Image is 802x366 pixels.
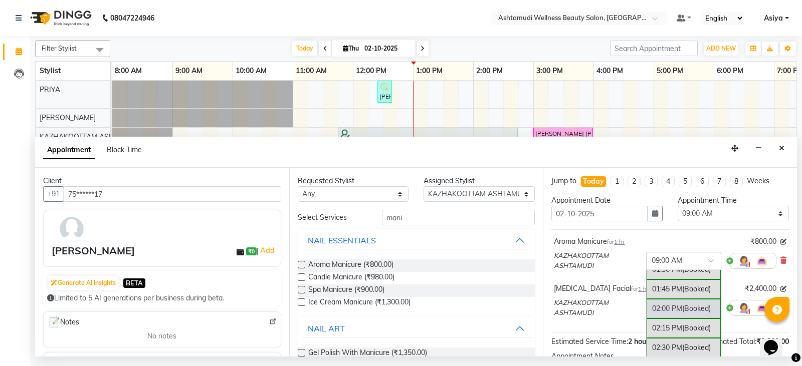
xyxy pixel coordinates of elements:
span: Estimated Total: [705,337,756,346]
div: Limited to 5 AI generations per business during beta. [47,293,277,303]
span: KAZHAKOOTTAM ASHTAMUDI [40,132,141,141]
button: NAIL ESSENTIALS [302,231,531,249]
span: Aroma Manicure (₹800.00) [308,259,393,272]
button: Generate AI Insights [48,276,118,290]
span: (Booked) [682,265,711,274]
div: Select Services [290,212,374,223]
a: 2:00 PM [474,64,505,78]
li: 8 [730,176,743,187]
span: Estimated Service Time: [551,337,628,346]
span: ₹0 [246,247,257,255]
div: 02:00 PM [647,299,721,318]
span: Candle Manicure (₹980.00) [308,272,394,284]
a: 4:00 PM [594,64,626,78]
button: Close [774,141,789,156]
span: Block Time [107,145,142,154]
img: logo [26,4,94,32]
img: Interior.png [756,302,768,314]
span: Ice Cream Manicure (₹1,300.00) [308,297,411,309]
input: 2025-10-02 [361,41,412,56]
span: (Booked) [682,284,711,293]
button: ADD NEW [704,42,738,56]
input: Search by Name/Mobile/Email/Code [64,186,281,202]
div: Today [583,176,604,187]
span: Today [292,41,317,56]
input: Search by service name [382,210,535,225]
div: Aroma Manicure [554,236,625,247]
a: 9:00 AM [173,64,205,78]
div: 01:30 PM [647,260,721,279]
div: Assigned Stylist [424,176,535,186]
a: 12:00 PM [353,64,389,78]
li: 2 [628,176,641,187]
div: Weeks [747,176,769,186]
div: [PERSON_NAME], TK01, 11:45 AM-02:45 PM, Nanoplastia Any Length Offer [339,129,517,148]
small: for [631,285,649,292]
span: 1 hr [614,238,625,245]
small: for [607,238,625,245]
span: Stylist [40,66,61,75]
div: [PERSON_NAME] [PERSON_NAME], TK04, 03:00 PM-04:00 PM, Aroma Pedicure [534,129,592,138]
div: [MEDICAL_DATA] Facial [554,283,649,294]
div: NAIL ESSENTIALS [308,234,376,246]
span: KAZHAKOOTTAM ASHTAMUDI [554,251,642,270]
a: 5:00 PM [654,64,686,78]
span: BETA [123,278,145,288]
img: Hairdresser.png [738,255,750,267]
span: Appointment [43,141,95,159]
div: Appointment Notes [551,351,789,361]
span: KAZHAKOOTTAM ASHTAMUDI [554,298,642,317]
img: avatar [57,214,86,243]
button: +91 [43,186,64,202]
img: Interior.png [756,255,768,267]
li: 1 [611,176,624,187]
div: 02:15 PM [647,318,721,338]
span: Thu [340,45,361,52]
span: Filter Stylist [42,44,77,52]
div: Requested Stylist [298,176,409,186]
span: ₹3,200.00 [756,337,789,346]
div: [PERSON_NAME], TK05, 12:25 PM-12:40 PM, Eyebrows Threading [378,82,391,101]
img: Hairdresser.png [738,302,750,314]
span: ₹800.00 [750,236,776,247]
iframe: chat widget [760,326,792,356]
div: 01:45 PM [647,279,721,299]
span: (Booked) [682,323,711,332]
span: (Booked) [682,343,711,352]
b: 08047224946 [110,4,154,32]
div: Appointment Date [551,195,663,206]
a: 10:00 AM [233,64,269,78]
span: ADD NEW [706,45,736,52]
span: Asiya [764,13,783,24]
div: NAIL ART [308,322,345,334]
li: 3 [645,176,658,187]
span: (Booked) [682,304,711,313]
span: Spa Manicure (₹900.00) [308,284,384,297]
div: Appointment Time [678,195,789,206]
a: 8:00 AM [112,64,144,78]
a: 6:00 PM [714,64,746,78]
span: [PERSON_NAME] [40,113,96,122]
div: [PERSON_NAME] [52,243,135,258]
input: Search Appointment [610,41,698,56]
div: 02:30 PM [647,338,721,357]
div: Jump to [551,176,576,186]
span: 2 hours [628,337,652,346]
span: Notes [48,316,79,329]
li: 7 [713,176,726,187]
i: Edit price [780,239,786,245]
button: NAIL ART [302,319,531,337]
input: yyyy-mm-dd [551,206,648,221]
i: Edit price [780,286,786,292]
span: 1 hr [638,285,649,292]
a: 1:00 PM [414,64,445,78]
span: ₹2,400.00 [745,283,776,294]
span: | [257,244,276,256]
span: PRIYA [40,85,60,94]
li: 4 [662,176,675,187]
span: Gel Polish With Manicure (₹1,350.00) [308,347,427,360]
li: 5 [679,176,692,187]
a: Add [259,244,276,256]
a: 11:00 AM [293,64,329,78]
div: Client [43,176,281,186]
